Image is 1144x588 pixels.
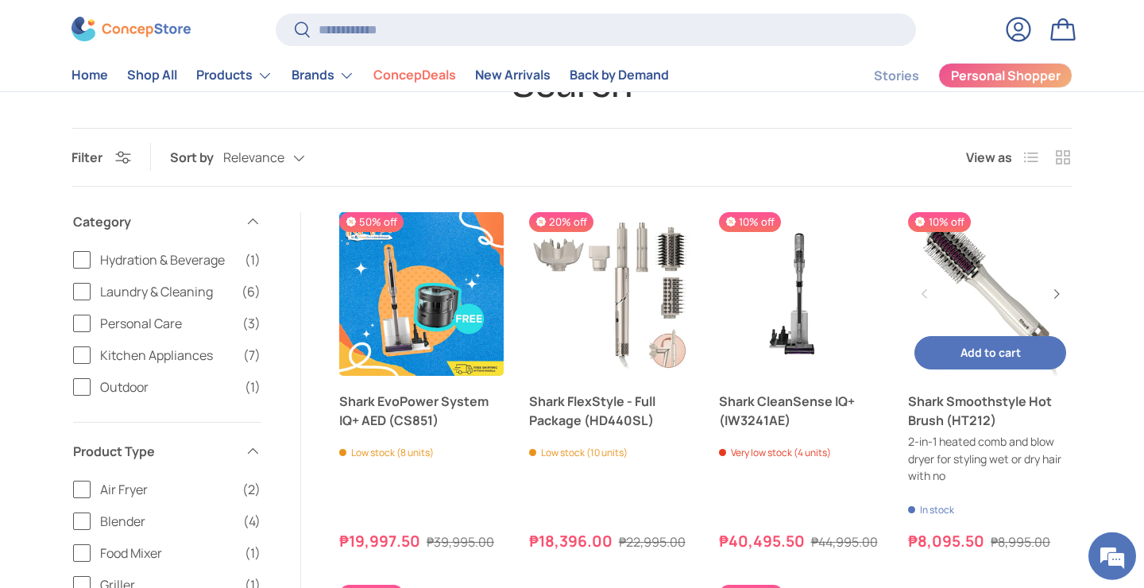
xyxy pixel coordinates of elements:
[373,60,456,91] a: ConcepDeals
[100,544,235,563] span: Food Mixer
[73,193,261,250] summary: Category
[966,148,1012,167] span: View as
[282,60,364,91] summary: Brands
[339,392,504,430] a: Shark EvoPower System IQ+ AED (CS851)
[100,282,232,301] span: Laundry & Cleaning
[529,392,694,430] a: Shark FlexStyle - Full Package (HD440SL)
[223,150,284,165] span: Relevance
[243,512,261,531] span: (4)
[951,70,1061,83] span: Personal Shopper
[73,442,235,461] span: Product Type
[100,250,235,269] span: Hydration & Beverage
[339,212,504,377] a: Shark EvoPower System IQ+ AED (CS851)
[73,212,235,231] span: Category
[938,63,1072,88] a: Personal Shopper
[71,60,669,91] nav: Primary
[529,212,694,377] a: Shark FlexStyle - Full Package (HD440SL)
[719,212,883,377] a: Shark CleanSense IQ+ (IW3241AE)
[245,377,261,397] span: (1)
[71,17,191,42] img: ConcepStore
[339,212,404,232] span: 50% off
[719,392,883,430] a: Shark CleanSense IQ+ (IW3241AE)
[570,60,669,91] a: Back by Demand
[71,149,131,166] button: Filter
[71,149,102,166] span: Filter
[908,212,1072,377] a: Shark Smoothstyle Hot Brush (HT212)
[874,60,919,91] a: Stories
[71,60,108,91] a: Home
[960,345,1021,360] span: Add to cart
[243,346,261,365] span: (7)
[170,148,223,167] label: Sort by
[100,512,234,531] span: Blender
[100,377,235,397] span: Outdoor
[100,480,233,499] span: Air Fryer
[914,336,1066,370] button: Add to cart
[245,544,261,563] span: (1)
[908,212,970,232] span: 10% off
[127,60,177,91] a: Shop All
[242,282,261,301] span: (6)
[242,314,261,333] span: (3)
[719,212,781,232] span: 10% off
[73,423,261,480] summary: Product Type
[836,60,1072,91] nav: Secondary
[187,60,282,91] summary: Products
[529,212,593,232] span: 20% off
[223,144,337,172] button: Relevance
[475,60,551,91] a: New Arrivals
[908,392,1072,430] a: Shark Smoothstyle Hot Brush (HT212)
[242,480,261,499] span: (2)
[245,250,261,269] span: (1)
[100,314,233,333] span: Personal Care
[100,346,234,365] span: Kitchen Appliances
